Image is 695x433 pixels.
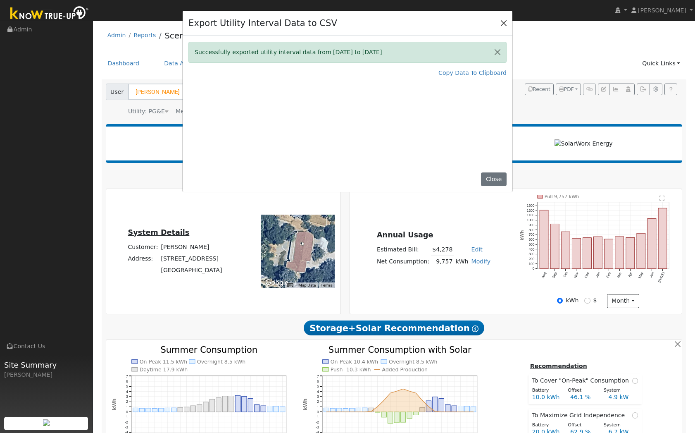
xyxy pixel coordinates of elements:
button: Close [498,17,509,29]
a: Copy Data To Clipboard [438,69,507,77]
div: Successfully exported utility interval data from [DATE] to [DATE] [188,42,507,63]
button: Close [481,172,506,187]
h4: Export Utility Interval Data to CSV [188,17,337,30]
button: Close [489,42,506,62]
